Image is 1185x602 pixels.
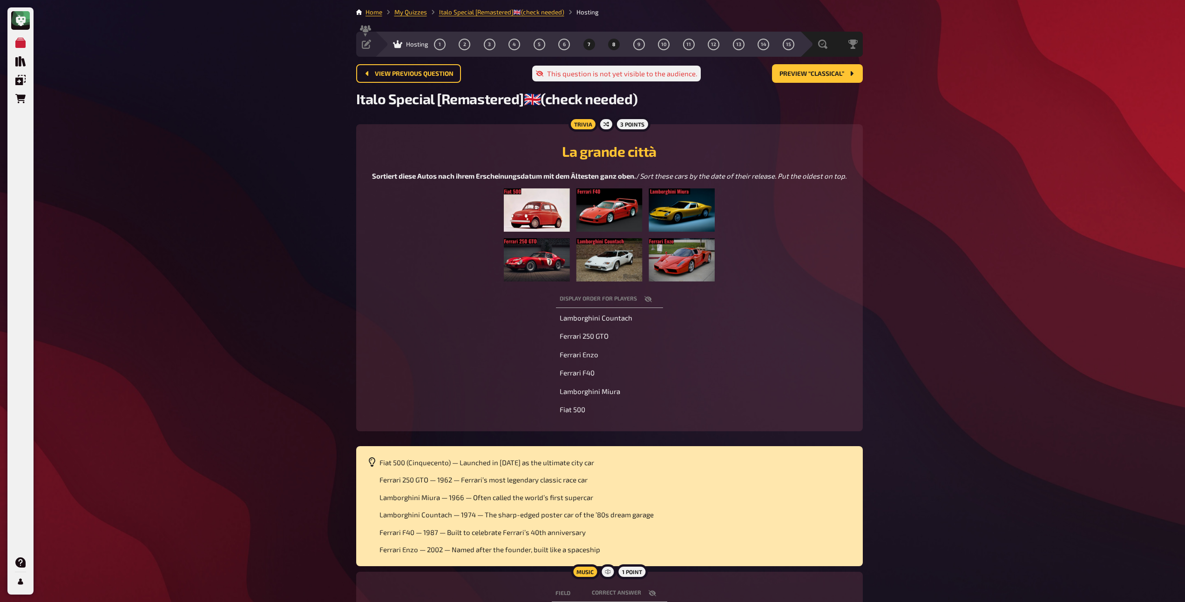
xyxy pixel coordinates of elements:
span: 6 [563,42,566,47]
span: 15 [786,42,791,47]
button: 12 [706,37,721,52]
div: This question is not yet visible to the audience. [532,66,701,81]
h2: La grande città [367,143,852,160]
li: Hosting [564,7,599,17]
span: 9 [637,42,640,47]
button: 11 [681,37,696,52]
button: 2 [457,37,472,52]
div: 3 points [615,117,650,132]
th: correct answer [588,585,667,602]
span: 10 [661,42,667,47]
span: 14 [761,42,766,47]
li: Italo Special [Remastered]🇬🇧​(check needed) [427,7,564,17]
span: Sortiert diese Autos nach ihrem Erscheinungsdatum mit dem Ältesten ganz oben. [372,172,636,180]
a: My Quizzes [394,8,427,16]
button: 7 [582,37,596,52]
li: My Quizzes [382,7,427,17]
div: Trivia [568,117,597,132]
th: Field [552,585,588,602]
span: Lamborghini Countach — 1974 — The sharp-edged poster car of the ’80s dream garage [379,510,654,519]
button: 15 [781,37,796,52]
span: Preview “Classical” [779,71,844,77]
button: 8 [607,37,622,52]
span: 8 [612,42,616,47]
span: Ferrari F40 [560,368,595,377]
button: 6 [557,37,572,52]
button: 1 [432,37,447,52]
span: Lamborghini Countach [560,314,632,322]
span: Ferrari Enzo [560,350,598,359]
span: 11 [686,42,691,47]
img: image [504,188,715,281]
span: Ferrari Enzo — 2002 — Named after the founder, built like a spaceship [379,545,600,554]
span: Italo Special [Remastered]🇬🇧​(check needed) [356,90,638,107]
button: 3 [482,37,497,52]
span: 5 [538,42,541,47]
span: Sort these cars by the date of their release. Put the oldest on top. [640,172,846,180]
div: 1 point [616,564,648,579]
span: 13 [736,42,741,47]
span: Fiat 500 [560,405,585,414]
span: 3 [488,42,491,47]
span: Lamborghini Miura — 1966 — Often called the world’s first supercar [379,493,593,502]
button: 14 [756,37,771,52]
button: 9 [631,37,646,52]
span: 4 [513,42,516,47]
span: Ferrari F40 — 1987 — Built to celebrate Ferrari’s 40th anniversary [379,528,586,536]
div: Music [571,564,599,579]
span: 1 [439,42,441,47]
span: Ferrari 250 GTO [560,332,609,340]
span: Ferrari 250 GTO — 1962 — Ferrari’s most legendary classic race car [379,475,588,484]
th: Display order for players [556,291,663,308]
button: 10 [657,37,671,52]
button: Preview “Classical” [772,64,863,83]
li: Home [366,7,382,17]
button: 5 [532,37,547,52]
span: 2 [463,42,466,47]
button: View previous question [356,64,461,83]
button: 13 [731,37,746,52]
span: / [636,172,640,180]
a: Home [366,8,382,16]
span: Hosting [406,40,428,48]
span: 7 [588,42,590,47]
span: Fiat 500 (Cinquecento) — Launched in [DATE] as the ultimate city car [379,458,594,467]
span: 12 [711,42,716,47]
span: View previous question [375,71,454,77]
button: 4 [507,37,522,52]
span: Lamborghini Miura [560,387,620,395]
a: Italo Special [Remastered]🇬🇧​(check needed) [439,8,564,16]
